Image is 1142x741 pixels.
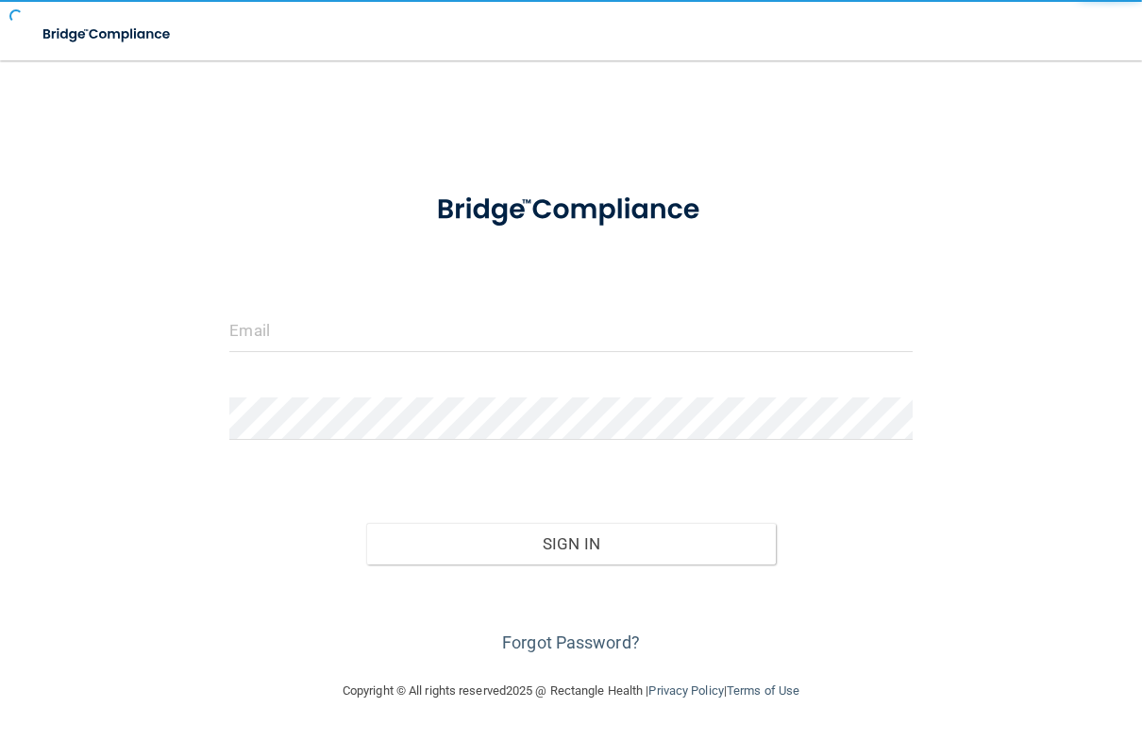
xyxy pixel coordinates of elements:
[227,661,915,721] div: Copyright © All rights reserved 2025 @ Rectangle Health | |
[502,632,640,652] a: Forgot Password?
[28,15,187,54] img: bridge_compliance_login_screen.278c3ca4.svg
[648,683,723,698] a: Privacy Policy
[229,310,912,352] input: Email
[408,174,735,246] img: bridge_compliance_login_screen.278c3ca4.svg
[366,523,776,564] button: Sign In
[727,683,799,698] a: Terms of Use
